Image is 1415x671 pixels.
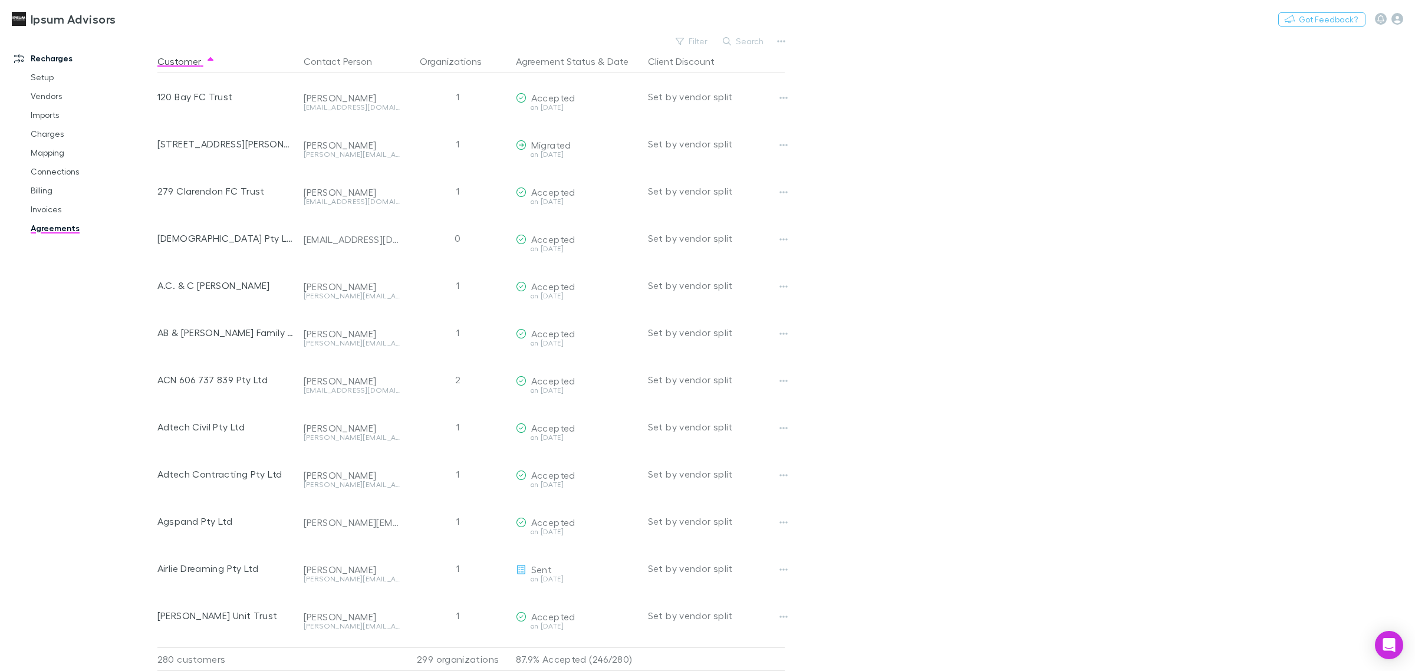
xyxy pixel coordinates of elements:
[516,648,639,670] p: 87.9% Accepted (246/280)
[19,181,166,200] a: Billing
[405,592,511,639] div: 1
[648,356,785,403] div: Set by vendor split
[531,328,575,339] span: Accepted
[304,575,400,583] div: [PERSON_NAME][EMAIL_ADDRESS][DOMAIN_NAME]
[516,387,639,394] div: on [DATE]
[648,50,729,73] button: Client Discount
[19,106,166,124] a: Imports
[420,50,496,73] button: Organizations
[157,450,294,498] div: Adtech Contracting Pty Ltd
[157,167,294,215] div: 279 Clarendon FC Trust
[648,545,785,592] div: Set by vendor split
[19,124,166,143] a: Charges
[19,162,166,181] a: Connections
[157,120,294,167] div: [STREET_ADDRESS][PERSON_NAME] Developments Pty Ltd
[19,219,166,238] a: Agreements
[670,34,715,48] button: Filter
[19,68,166,87] a: Setup
[157,262,294,309] div: A.C. & C [PERSON_NAME]
[405,120,511,167] div: 1
[516,151,639,158] div: on [DATE]
[648,215,785,262] div: Set by vendor split
[531,564,552,575] span: Sent
[304,340,400,347] div: [PERSON_NAME][EMAIL_ADDRESS][DOMAIN_NAME]
[516,50,639,73] div: &
[648,403,785,450] div: Set by vendor split
[31,12,116,26] h3: Ipsum Advisors
[304,564,400,575] div: [PERSON_NAME]
[304,517,400,528] div: [PERSON_NAME][EMAIL_ADDRESS][DOMAIN_NAME]
[304,387,400,394] div: [EMAIL_ADDRESS][DOMAIN_NAME]
[304,292,400,300] div: [PERSON_NAME][EMAIL_ADDRESS][PERSON_NAME][DOMAIN_NAME]
[516,481,639,488] div: on [DATE]
[157,215,294,262] div: [DEMOGRAPHIC_DATA] Pty Ltd
[12,12,26,26] img: Ipsum Advisors's Logo
[304,281,400,292] div: [PERSON_NAME]
[531,517,575,528] span: Accepted
[405,403,511,450] div: 1
[648,167,785,215] div: Set by vendor split
[516,575,639,583] div: on [DATE]
[157,545,294,592] div: Airlie Dreaming Pty Ltd
[157,647,299,671] div: 280 customers
[2,49,166,68] a: Recharges
[531,375,575,386] span: Accepted
[531,186,575,198] span: Accepted
[531,233,575,245] span: Accepted
[405,647,511,671] div: 299 organizations
[607,50,628,73] button: Date
[648,309,785,356] div: Set by vendor split
[5,5,123,33] a: Ipsum Advisors
[648,498,785,545] div: Set by vendor split
[304,434,400,441] div: [PERSON_NAME][EMAIL_ADDRESS][PERSON_NAME][DOMAIN_NAME]
[1278,12,1365,27] button: Got Feedback?
[531,139,571,150] span: Migrated
[304,328,400,340] div: [PERSON_NAME]
[157,356,294,403] div: ACN 606 737 839 Pty Ltd
[405,262,511,309] div: 1
[157,73,294,120] div: 120 Bay FC Trust
[531,92,575,103] span: Accepted
[648,73,785,120] div: Set by vendor split
[516,245,639,252] div: on [DATE]
[304,198,400,205] div: [EMAIL_ADDRESS][DOMAIN_NAME]
[304,92,400,104] div: [PERSON_NAME]
[516,623,639,630] div: on [DATE]
[405,309,511,356] div: 1
[304,611,400,623] div: [PERSON_NAME]
[304,151,400,158] div: [PERSON_NAME][EMAIL_ADDRESS][PERSON_NAME][DOMAIN_NAME]
[531,611,575,622] span: Accepted
[304,375,400,387] div: [PERSON_NAME]
[531,281,575,292] span: Accepted
[19,200,166,219] a: Invoices
[157,403,294,450] div: Adtech Civil Pty Ltd
[405,215,511,262] div: 0
[1375,631,1403,659] div: Open Intercom Messenger
[304,104,400,111] div: [EMAIL_ADDRESS][DOMAIN_NAME]
[157,498,294,545] div: Agspand Pty Ltd
[304,50,386,73] button: Contact Person
[531,422,575,433] span: Accepted
[717,34,771,48] button: Search
[648,450,785,498] div: Set by vendor split
[405,73,511,120] div: 1
[405,450,511,498] div: 1
[405,545,511,592] div: 1
[157,309,294,356] div: AB & [PERSON_NAME] Family Trust
[19,143,166,162] a: Mapping
[648,592,785,639] div: Set by vendor split
[304,186,400,198] div: [PERSON_NAME]
[304,469,400,481] div: [PERSON_NAME]
[19,87,166,106] a: Vendors
[516,198,639,205] div: on [DATE]
[304,623,400,630] div: [PERSON_NAME][EMAIL_ADDRESS][DOMAIN_NAME]
[516,434,639,441] div: on [DATE]
[516,50,595,73] button: Agreement Status
[405,498,511,545] div: 1
[648,262,785,309] div: Set by vendor split
[516,528,639,535] div: on [DATE]
[304,422,400,434] div: [PERSON_NAME]
[531,469,575,481] span: Accepted
[304,233,400,245] div: [EMAIL_ADDRESS][DOMAIN_NAME]
[516,292,639,300] div: on [DATE]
